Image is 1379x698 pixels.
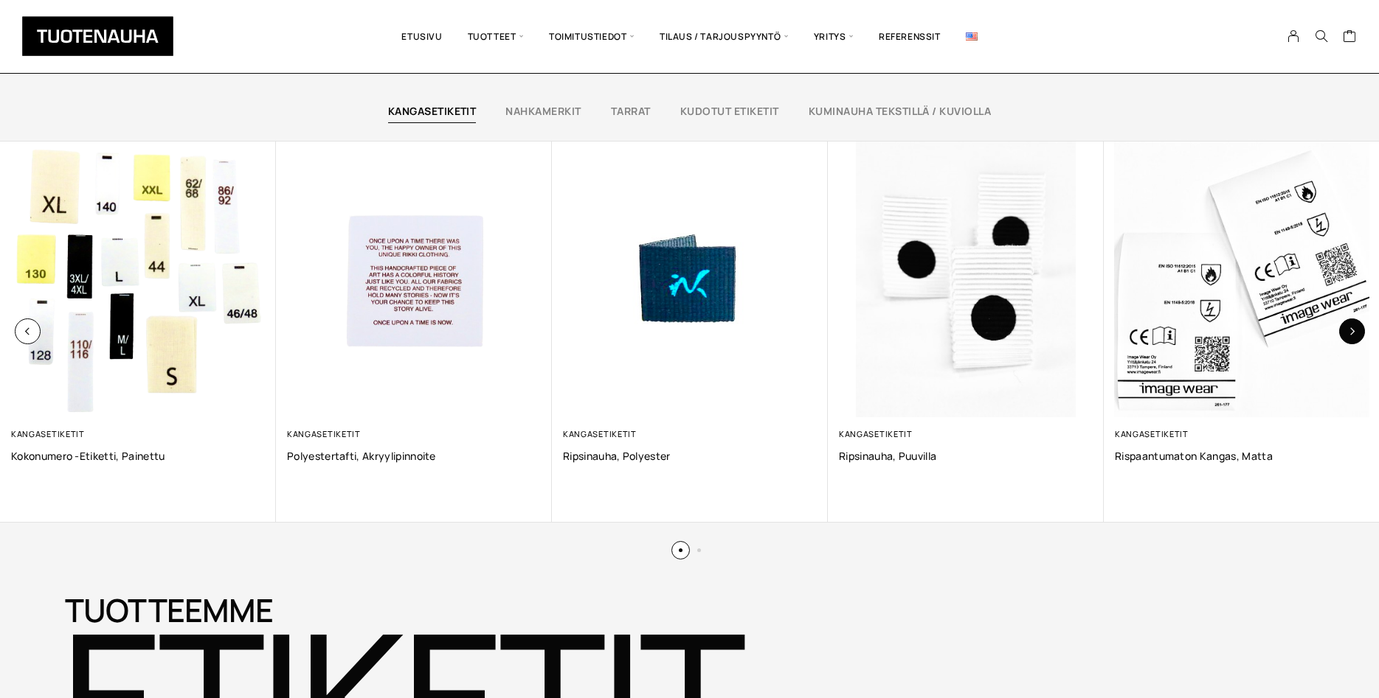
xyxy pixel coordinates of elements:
span: Tuotteet [455,11,536,62]
a: Tarrat [611,104,651,118]
button: Search [1307,29,1335,43]
a: Kangasetiketit [388,104,477,118]
a: Etusivu [389,11,455,62]
span: Yritys [801,11,866,62]
img: Etusivu 7 [552,142,828,417]
a: Kangasetiketit [11,428,85,439]
span: Tilaus / Tarjouspyyntö [647,11,801,62]
a: Ripsinauha, puuvilla [839,449,1093,463]
a: Kangasetiketit [1115,428,1189,439]
a: Kangasetiketit [287,428,361,439]
a: Kudotut etiketit [680,104,779,118]
img: Etusivu 8 [828,142,1104,417]
a: Ripsinauha, polyester [563,449,817,463]
a: Polyestertafti, akryylipinnoite [287,449,541,463]
a: My Account [1279,29,1308,43]
img: English [966,32,978,41]
a: Kangasetiketit [839,428,913,439]
span: Toimitustiedot [536,11,647,62]
img: Tuotenauha Oy [22,16,173,56]
a: Cart [1343,29,1357,46]
a: Rispaantumaton kangas, matta [1115,449,1369,463]
a: Kokonumero -etiketti, Painettu [11,449,265,463]
a: Nahkamerkit [505,104,581,118]
a: Referenssit [866,11,953,62]
a: Kuminauha tekstillä / kuviolla [809,104,992,118]
a: Kangasetiketit [563,428,637,439]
